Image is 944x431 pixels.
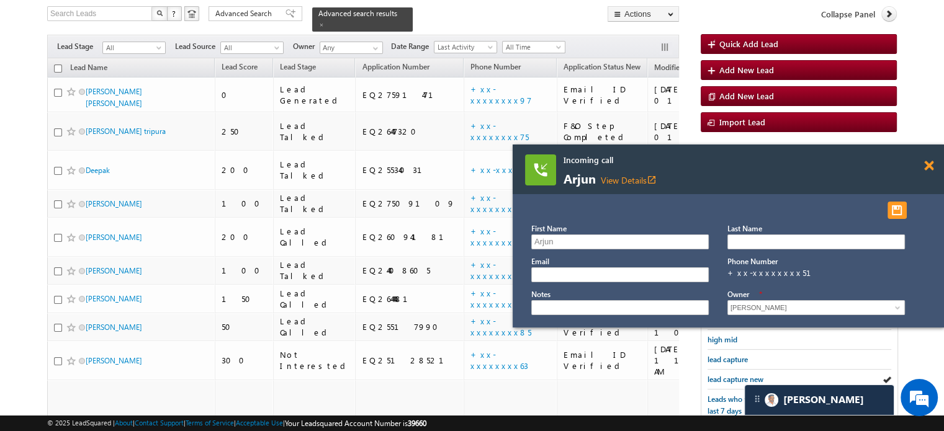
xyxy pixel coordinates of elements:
[708,355,748,364] span: lead capture
[470,164,551,175] a: +xx-xxxxxxxx45
[186,419,234,427] a: Terms of Service
[719,64,774,75] span: Add New Lead
[172,8,178,19] span: ?
[65,65,209,81] div: Chat with us now
[57,41,102,52] span: Lead Stage
[280,316,350,338] div: Lead Called
[708,394,812,415] span: Leads who visited website in the last 7 days
[765,393,778,407] img: Carter
[362,198,458,209] div: EQ27509109
[293,41,320,52] span: Owner
[221,42,280,53] span: All
[434,42,493,53] span: Last Activity
[86,166,110,175] a: Deepak
[86,233,142,242] a: [PERSON_NAME]
[222,89,267,100] div: 0
[719,117,765,127] span: Import Lead
[86,127,166,136] a: [PERSON_NAME] tripura
[783,394,864,406] span: Carter
[564,154,861,166] span: Incoming call
[222,62,258,71] span: Lead Score
[888,202,907,219] button: Save and Dispose
[503,42,562,53] span: All Time
[564,172,861,186] span: Arjun
[708,375,763,384] span: lead capture new
[86,322,142,332] a: [PERSON_NAME]
[222,293,267,304] div: 150
[47,417,426,429] span: © 2025 LeadSquared | | | | |
[727,267,904,278] div: +xx-xxxxxxxx51
[434,41,497,53] a: Last Activity
[564,62,641,71] span: Application Status New
[654,344,744,377] div: [DATE] 11:11 AM
[362,321,458,332] div: EQ25517990
[888,301,904,314] a: Show All Items
[608,6,679,22] button: Actions
[654,120,744,143] div: [DATE] 01:22 PM
[222,355,267,366] div: 300
[280,120,350,143] div: Lead Talked
[274,60,322,76] a: Lead Stage
[362,293,458,304] div: EQ26444481
[169,337,225,354] em: Start Chat
[362,89,458,100] div: EQ27591471
[752,394,762,404] img: carter-drag
[280,192,350,215] div: Lead Talked
[470,349,528,371] a: +xx-xxxxxxxx63
[362,231,458,242] div: EQ26094181
[280,84,350,106] div: Lead Generated
[502,41,565,53] a: All Time
[391,41,434,52] span: Date Range
[280,288,350,310] div: Lead Called
[470,192,526,214] a: +xx-xxxxxxxx47
[654,63,696,72] span: Modified On
[531,257,549,266] label: Email
[280,62,316,71] span: Lead Stage
[362,355,458,366] div: EQ25128521
[167,6,182,21] button: ?
[215,8,276,19] span: Advanced Search
[86,87,142,108] a: [PERSON_NAME] [PERSON_NAME]
[557,60,647,76] a: Application Status New
[222,321,267,332] div: 50
[222,265,267,276] div: 100
[744,384,894,415] div: carter-dragCarter[PERSON_NAME]
[102,42,166,54] a: All
[86,199,142,208] a: [PERSON_NAME]
[470,84,532,105] a: +xx-xxxxxxxx97
[564,349,642,371] div: Email ID Verified
[727,300,905,315] input: Type to Search
[280,226,350,248] div: Lead Called
[103,42,162,53] span: All
[280,259,350,282] div: Lead Talked
[470,288,534,309] a: +xx-xxxxxxxx98
[236,419,283,427] a: Acceptable Use
[362,62,429,71] span: Application Number
[408,419,426,428] span: 39660
[356,60,435,76] a: Application Number
[54,64,62,73] input: Check all records
[156,10,163,16] img: Search
[531,224,567,233] label: First Name
[362,265,458,276] div: EQ24408605
[86,294,142,303] a: [PERSON_NAME]
[719,38,778,49] span: Quick Add Lead
[727,257,778,266] label: Phone Number
[222,164,267,176] div: 200
[531,290,551,299] label: Notes
[204,6,233,36] div: Minimize live chat window
[64,61,114,77] a: Lead Name
[727,290,749,299] label: Owner
[215,60,264,76] a: Lead Score
[222,231,267,242] div: 200
[719,91,774,101] span: Add New Lead
[647,175,657,185] i: View Details
[135,419,184,427] a: Contact Support
[86,266,142,275] a: [PERSON_NAME]
[564,120,642,143] div: F&O Step Completed
[470,226,533,247] a: +xx-xxxxxxxx87
[318,9,397,18] span: Advanced search results
[115,419,133,427] a: About
[821,9,875,20] span: Collapse Panel
[708,335,737,344] span: high mid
